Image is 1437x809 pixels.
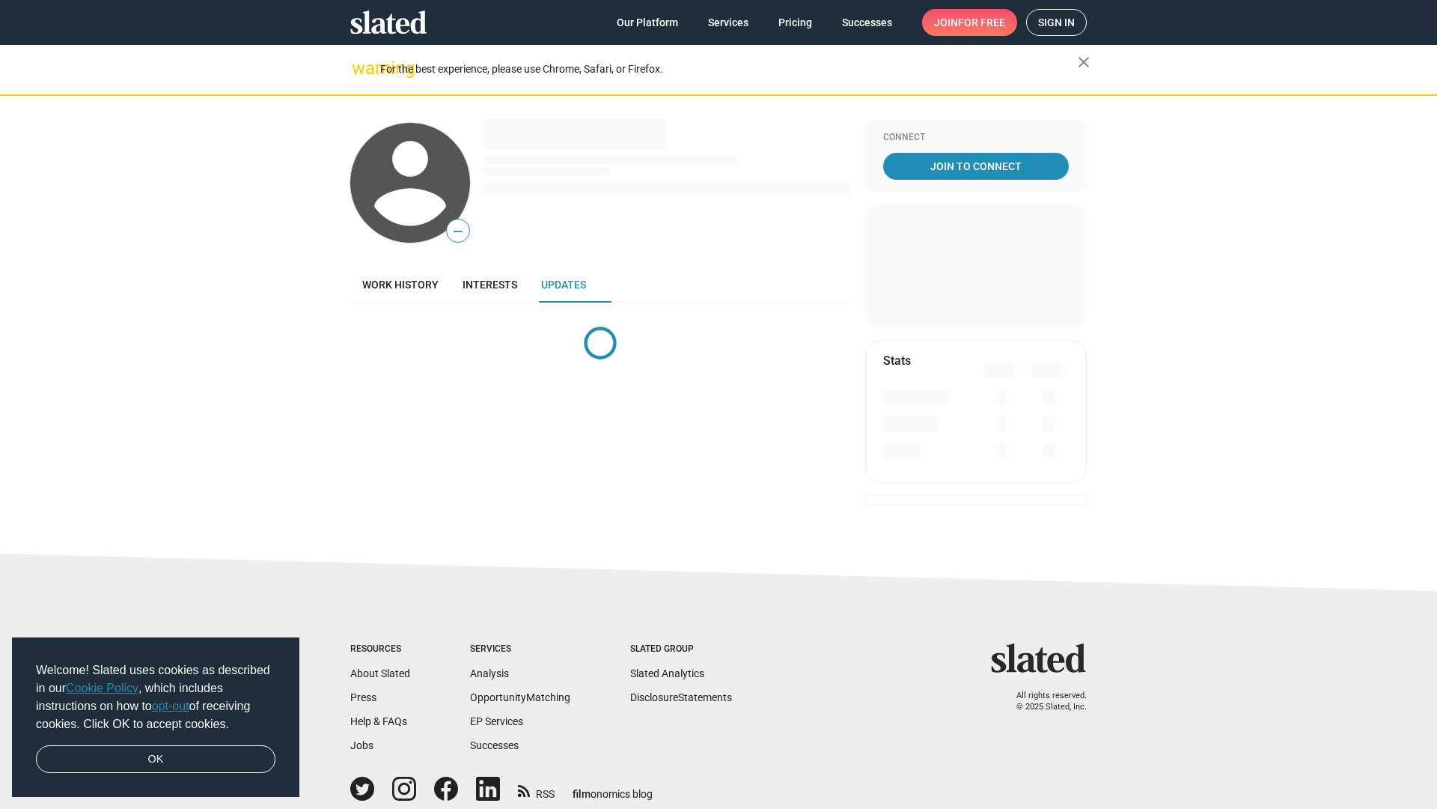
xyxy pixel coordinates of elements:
span: Our Platform [617,9,678,36]
a: Help & FAQs [350,715,407,727]
a: Services [696,9,760,36]
a: OpportunityMatching [470,691,570,703]
a: filmonomics blog [573,775,653,802]
span: Pricing [778,9,812,36]
mat-icon: warning [352,59,370,77]
div: Connect [883,132,1069,144]
span: Sign in [1038,10,1075,35]
div: Slated Group [630,643,732,655]
div: cookieconsent [12,637,299,798]
span: Services [708,9,748,36]
a: Work history [350,267,451,303]
div: Services [470,643,570,655]
a: Successes [830,9,904,36]
a: Join To Connect [883,153,1069,180]
a: opt-out [152,700,189,712]
a: Slated Analytics [630,667,704,679]
a: Joinfor free [922,9,1017,36]
div: Resources [350,643,410,655]
div: For the best experience, please use Chrome, Safari, or Firefox. [380,59,1078,79]
span: Interests [463,279,517,291]
span: Successes [842,9,892,36]
a: Cookie Policy [66,682,138,694]
span: Welcome! Slated uses cookies as described in our , which includes instructions on how to of recei... [36,661,275,733]
a: DisclosureStatements [630,691,732,703]
p: All rights reserved. © 2025 Slated, Inc. [1001,691,1087,712]
a: Pricing [766,9,824,36]
span: Updates [541,279,586,291]
span: Join To Connect [886,153,1066,180]
a: Jobs [350,739,373,751]
span: Join [934,9,1005,36]
a: Analysis [470,667,509,679]
a: RSS [518,778,555,802]
a: Sign in [1026,9,1087,36]
a: Press [350,691,376,703]
a: Interests [451,267,529,303]
span: film [573,788,591,800]
mat-icon: close [1075,53,1093,71]
span: — [447,222,469,241]
span: for free [958,9,1005,36]
span: Work history [362,279,439,291]
a: EP Services [470,715,523,727]
a: About Slated [350,667,410,679]
a: Successes [470,739,519,751]
a: Our Platform [605,9,690,36]
mat-card-title: Stats [883,353,911,369]
a: dismiss cookie message [36,745,275,774]
a: Updates [529,267,598,303]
